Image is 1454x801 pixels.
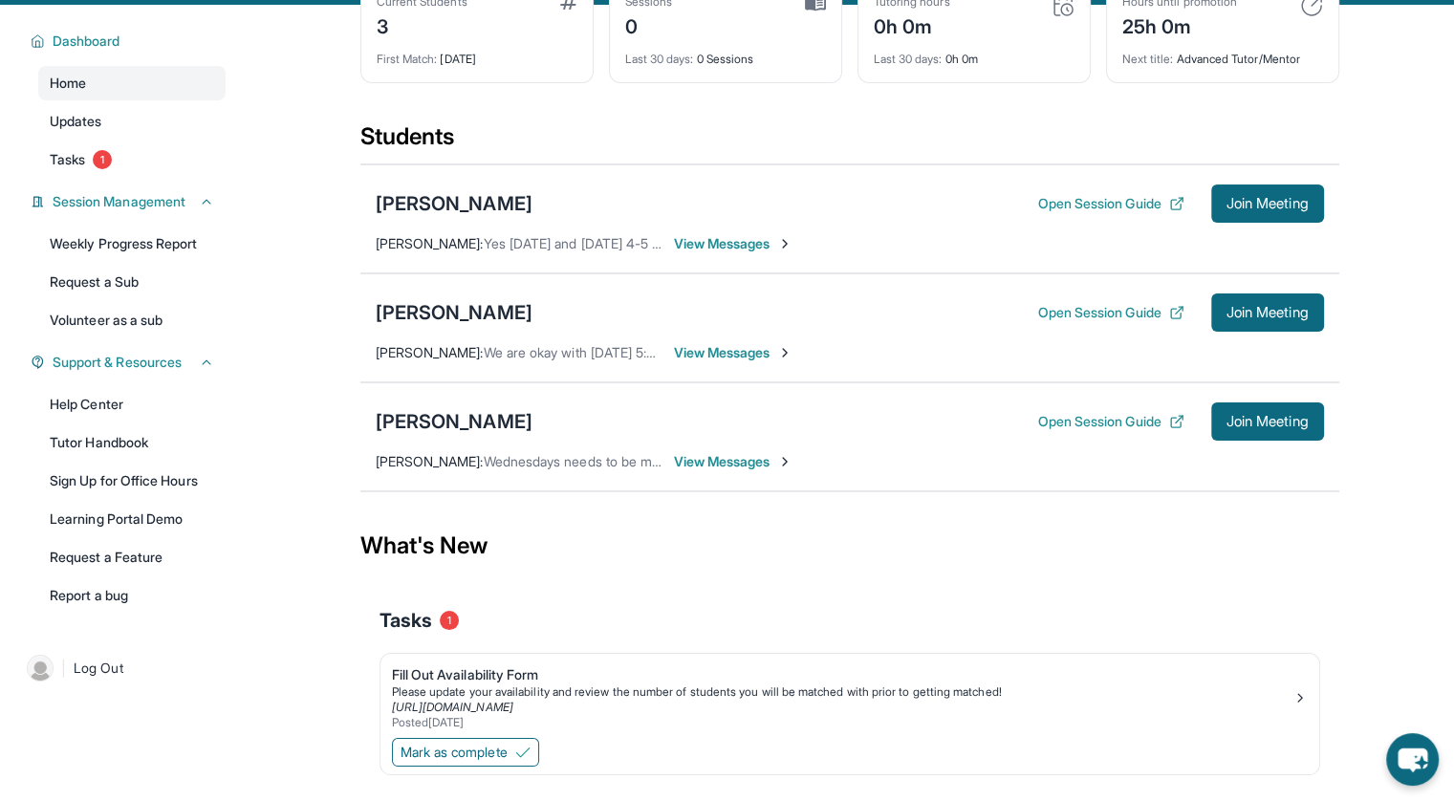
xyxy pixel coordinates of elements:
div: Posted [DATE] [392,715,1292,730]
span: 1 [93,150,112,169]
div: [PERSON_NAME] [376,190,532,217]
button: chat-button [1386,733,1439,786]
span: 1 [440,611,459,630]
button: Join Meeting [1211,184,1324,223]
div: [DATE] [377,40,577,67]
button: Join Meeting [1211,293,1324,332]
a: Updates [38,104,226,139]
a: Learning Portal Demo [38,502,226,536]
a: [URL][DOMAIN_NAME] [392,700,513,714]
a: Volunteer as a sub [38,303,226,337]
div: 0h 0m [874,40,1074,67]
span: View Messages [674,234,793,253]
button: Support & Resources [45,353,214,372]
span: Tasks [50,150,85,169]
span: Dashboard [53,32,120,51]
span: Yes [DATE] and [DATE] 4-5 pm [484,235,672,251]
button: Open Session Guide [1037,303,1183,322]
a: Tutor Handbook [38,425,226,460]
button: Join Meeting [1211,402,1324,441]
div: Students [360,121,1339,163]
span: Session Management [53,192,185,211]
span: Join Meeting [1226,307,1309,318]
a: Tasks1 [38,142,226,177]
span: Last 30 days : [874,52,943,66]
span: Log Out [74,659,123,678]
a: Home [38,66,226,100]
div: Please update your availability and review the number of students you will be matched with prior ... [392,684,1292,700]
a: Request a Feature [38,540,226,574]
img: Mark as complete [515,745,531,760]
button: Session Management [45,192,214,211]
a: |Log Out [19,647,226,689]
span: Join Meeting [1226,416,1309,427]
span: | [61,657,66,680]
div: 0 [625,10,673,40]
div: 0 Sessions [625,40,826,67]
div: Fill Out Availability Form [392,665,1292,684]
span: Home [50,74,86,93]
img: Chevron-Right [777,345,792,360]
span: First Match : [377,52,438,66]
div: [PERSON_NAME] [376,299,532,326]
span: We are okay with [DATE] 5:30 to 6:30 and [DATE] 5 to 6 pm [484,344,843,360]
button: Mark as complete [392,738,539,767]
div: 0h 0m [874,10,950,40]
img: Chevron-Right [777,454,792,469]
button: Dashboard [45,32,214,51]
a: Weekly Progress Report [38,227,226,261]
a: Fill Out Availability FormPlease update your availability and review the number of students you w... [380,654,1319,734]
span: [PERSON_NAME] : [376,344,484,360]
div: What's New [360,504,1339,588]
span: Support & Resources [53,353,182,372]
img: Chevron-Right [777,236,792,251]
div: 25h 0m [1122,10,1237,40]
button: Open Session Guide [1037,412,1183,431]
span: Tasks [380,607,432,634]
span: Mark as complete [401,743,508,762]
button: Open Session Guide [1037,194,1183,213]
div: 3 [377,10,467,40]
span: View Messages [674,343,793,362]
span: Updates [50,112,102,131]
div: Advanced Tutor/Mentor [1122,40,1323,67]
a: Help Center [38,387,226,422]
span: View Messages [674,452,793,471]
a: Request a Sub [38,265,226,299]
span: [PERSON_NAME] : [376,453,484,469]
span: Wednesdays needs to be move to 3 pm if possible. [PERSON_NAME] is in school until 2.30 [484,453,1033,469]
span: Next title : [1122,52,1174,66]
a: Report a bug [38,578,226,613]
a: Sign Up for Office Hours [38,464,226,498]
span: [PERSON_NAME] : [376,235,484,251]
span: Last 30 days : [625,52,694,66]
img: user-img [27,655,54,682]
span: Join Meeting [1226,198,1309,209]
div: [PERSON_NAME] [376,408,532,435]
